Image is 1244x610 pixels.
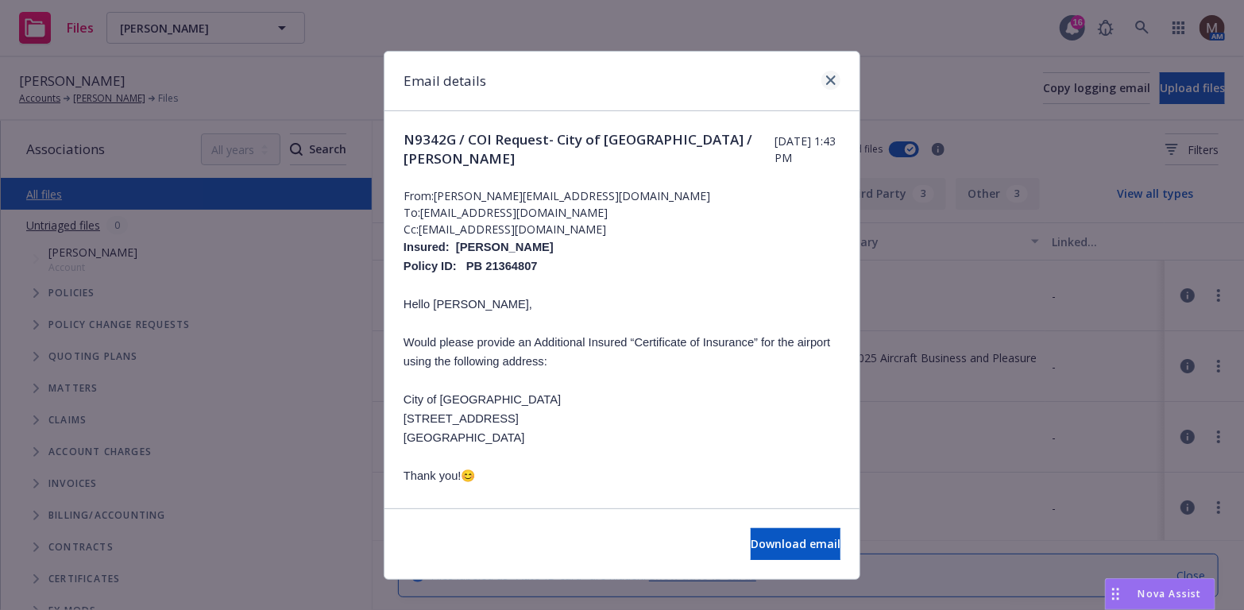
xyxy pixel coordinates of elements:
[404,71,486,91] h1: Email details
[821,71,840,90] a: close
[404,221,840,237] span: Cc: [EMAIL_ADDRESS][DOMAIN_NAME]
[404,412,519,425] span: [STREET_ADDRESS]
[404,393,561,406] span: City of [GEOGRAPHIC_DATA]
[404,336,830,368] span: Would please provide an Additional Insured “Certificate of Insurance” for the airport using the f...
[751,528,840,560] button: Download email
[404,241,554,253] span: Insured: [PERSON_NAME]
[404,187,840,204] span: From: [PERSON_NAME][EMAIL_ADDRESS][DOMAIN_NAME]
[775,133,840,166] span: [DATE] 1:43 PM
[404,431,525,444] span: [GEOGRAPHIC_DATA]
[1105,578,1215,610] button: Nova Assist
[404,298,532,311] span: Hello [PERSON_NAME],
[1106,579,1126,609] div: Drag to move
[1138,587,1202,600] span: Nova Assist
[404,130,775,168] span: N9342G / COI Request- City of [GEOGRAPHIC_DATA] / [PERSON_NAME]
[404,469,462,482] span: Thank you!
[404,204,840,221] span: To: [EMAIL_ADDRESS][DOMAIN_NAME]
[404,260,538,272] span: Policy ID: PB 21364807
[751,536,840,551] span: Download email
[462,469,476,482] span: 😊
